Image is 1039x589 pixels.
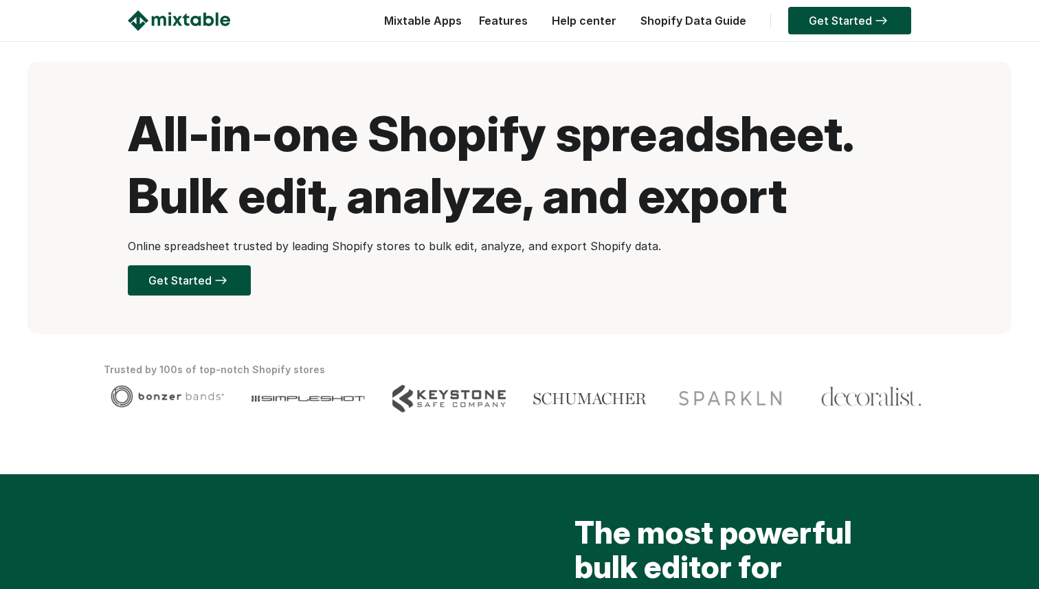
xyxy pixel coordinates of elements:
[128,10,230,31] img: Mixtable logo
[872,16,891,25] img: arrow-right.svg
[820,385,922,409] img: Client logo
[634,14,753,27] a: Shopify Data Guide
[111,385,224,408] img: Client logo
[545,14,623,27] a: Help center
[674,385,787,412] img: Client logo
[252,385,365,412] img: Client logo
[788,7,911,34] a: Get Started
[128,265,251,296] a: Get Started
[128,103,911,227] h1: All-in-one Shopify spreadsheet. Bulk edit, analyze, and export
[212,276,230,285] img: arrow-right.svg
[104,362,935,378] div: Trusted by 100s of top-notch Shopify stores
[392,385,506,412] img: Client logo
[533,385,647,412] img: Client logo
[377,10,462,38] div: Mixtable Apps
[472,14,535,27] a: Features
[128,238,911,254] p: Online spreadsheet trusted by leading Shopify stores to bulk edit, analyze, and export Shopify data.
